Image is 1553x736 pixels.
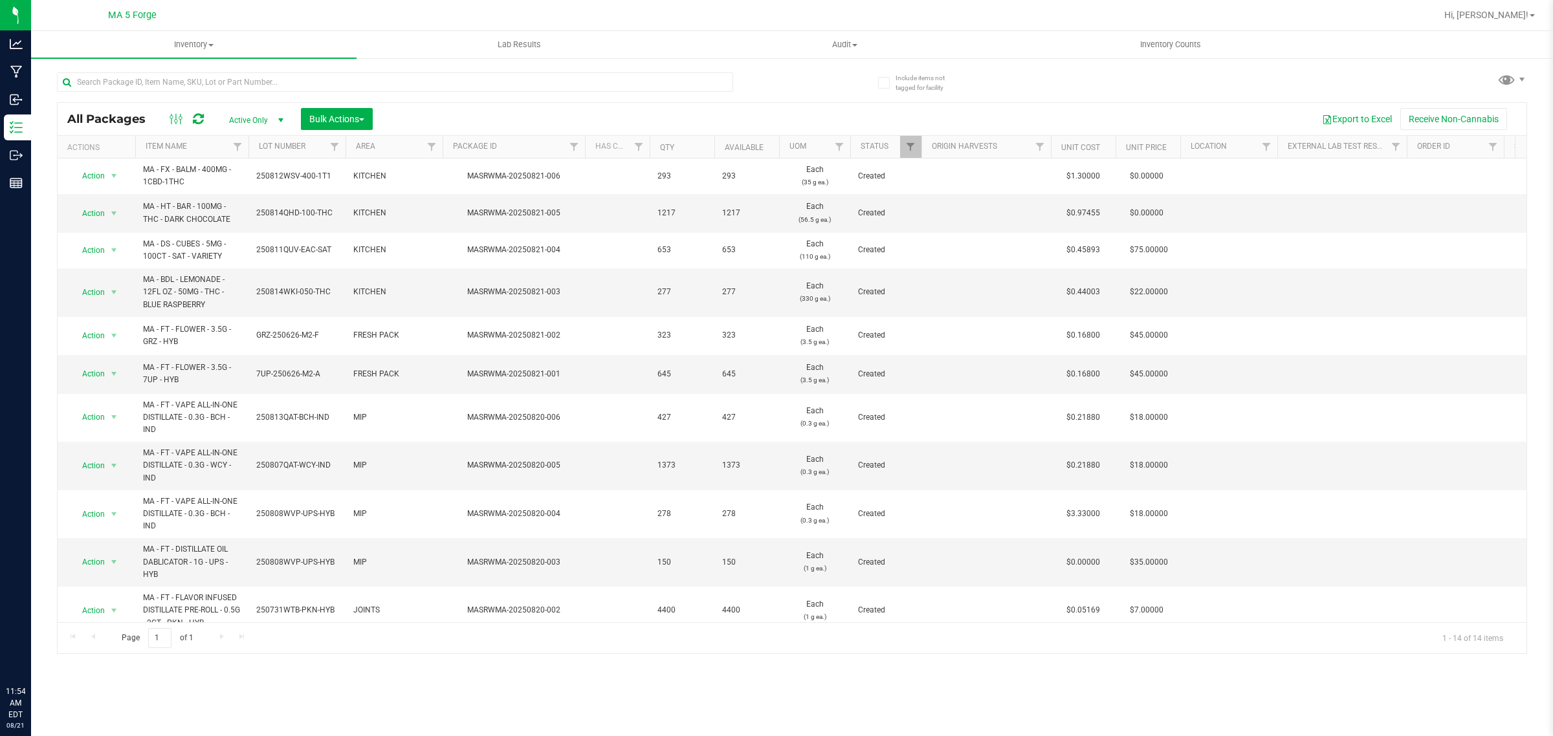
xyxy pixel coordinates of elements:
[657,244,707,256] span: 653
[256,286,338,298] span: 250814WKI-050-THC
[787,280,843,305] span: Each
[722,244,771,256] span: 653
[1123,326,1174,345] span: $45.00000
[1126,143,1167,152] a: Unit Price
[725,143,764,152] a: Available
[722,329,771,341] span: 323
[143,543,241,581] span: MA - FT - DISTILLATE OIL DABLICATOR - 1G - UPS - HYB
[71,408,105,426] span: Action
[357,31,682,58] a: Lab Results
[787,323,843,348] span: Each
[10,93,23,106] inline-svg: Inbound
[1123,283,1174,301] span: $22.00000
[31,39,357,50] span: Inventory
[1051,355,1116,393] td: $0.16800
[353,508,435,520] span: MIP
[787,292,843,305] p: (330 g ea.)
[148,628,171,648] input: 1
[787,213,843,226] p: (56.5 g ea.)
[787,164,843,188] span: Each
[657,411,707,424] span: 427
[353,604,435,616] span: JOINTS
[787,176,843,188] p: (35 g ea.)
[67,112,159,126] span: All Packages
[1400,108,1507,130] button: Receive Non-Cannabis
[657,508,707,520] span: 278
[829,136,850,158] a: Filter
[256,244,338,256] span: 250811QUV-EAC-SAT
[143,238,241,263] span: MA - DS - CUBES - 5MG - 100CT - SAT - VARIETY
[1514,142,1553,151] a: Shipment
[256,556,338,568] span: 250808WVP-UPS-HYB
[259,142,305,151] a: Lot Number
[143,592,241,629] span: MA - FT - FLAVOR INFUSED DISTILLATE PRE-ROLL - 0.5G - 2CT - PKN - HYB
[71,553,105,571] span: Action
[787,374,843,386] p: (3.5 g ea.)
[441,368,587,380] div: MASRWMA-20250821-001
[789,142,806,151] a: UOM
[1051,158,1116,194] td: $1.30000
[143,399,241,437] span: MA - FT - VAPE ALL-IN-ONE DISTILLATE - 0.3G - BCH - IND
[1061,143,1100,152] a: Unit Cost
[353,286,435,298] span: KITCHEN
[628,136,650,158] a: Filter
[1123,365,1174,384] span: $45.00000
[10,38,23,50] inline-svg: Analytics
[787,466,843,478] p: (0.3 g ea.)
[256,459,338,471] span: 250807QAT-WCY-IND
[1051,317,1116,355] td: $0.16800
[1191,142,1227,151] a: Location
[722,368,771,380] span: 645
[1385,136,1407,158] a: Filter
[353,329,435,341] span: FRESH PACK
[657,329,707,341] span: 323
[106,167,122,185] span: select
[787,200,843,225] span: Each
[256,170,338,182] span: 250812WSV-400-1T1
[71,327,105,345] span: Action
[353,207,435,219] span: KITCHEN
[787,453,843,478] span: Each
[858,604,914,616] span: Created
[657,368,707,380] span: 645
[1051,268,1116,317] td: $0.44003
[6,686,25,720] p: 11:54 AM EDT
[932,142,997,151] a: Origin Harvests
[256,411,338,424] span: 250813QAT-BCH-IND
[1123,408,1174,427] span: $18.00000
[657,556,707,568] span: 150
[146,142,187,151] a: Item Name
[1051,194,1116,232] td: $0.97455
[441,207,587,219] div: MASRWMA-20250821-005
[10,177,23,189] inline-svg: Reports
[353,411,435,424] span: MIP
[858,207,914,219] span: Created
[143,323,241,348] span: MA - FT - FLOWER - 3.5G - GRZ - HYB
[1051,538,1116,587] td: $0.00000
[143,495,241,533] span: MA - FT - VAPE ALL-IN-ONE DISTILLATE - 0.3G - BCH - IND
[57,72,733,92] input: Search Package ID, Item Name, SKU, Lot or Part Number...
[324,136,346,158] a: Filter
[787,550,843,574] span: Each
[71,601,105,620] span: Action
[111,628,204,648] span: Page of 1
[1051,442,1116,490] td: $0.21880
[441,459,587,471] div: MASRWMA-20250820-005
[657,604,707,616] span: 4400
[787,238,843,263] span: Each
[143,362,241,386] span: MA - FT - FLOWER - 3.5G - 7UP - HYB
[1030,136,1051,158] a: Filter
[657,286,707,298] span: 277
[1123,39,1218,50] span: Inventory Counts
[682,31,1008,58] a: Audit
[896,73,960,92] span: Include items not tagged for facility
[858,170,914,182] span: Created
[227,136,248,158] a: Filter
[1123,167,1170,186] span: $0.00000
[480,39,558,50] span: Lab Results
[858,556,914,568] span: Created
[353,556,435,568] span: MIP
[38,631,54,646] iframe: Resource center unread badge
[106,601,122,620] span: select
[787,405,843,429] span: Each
